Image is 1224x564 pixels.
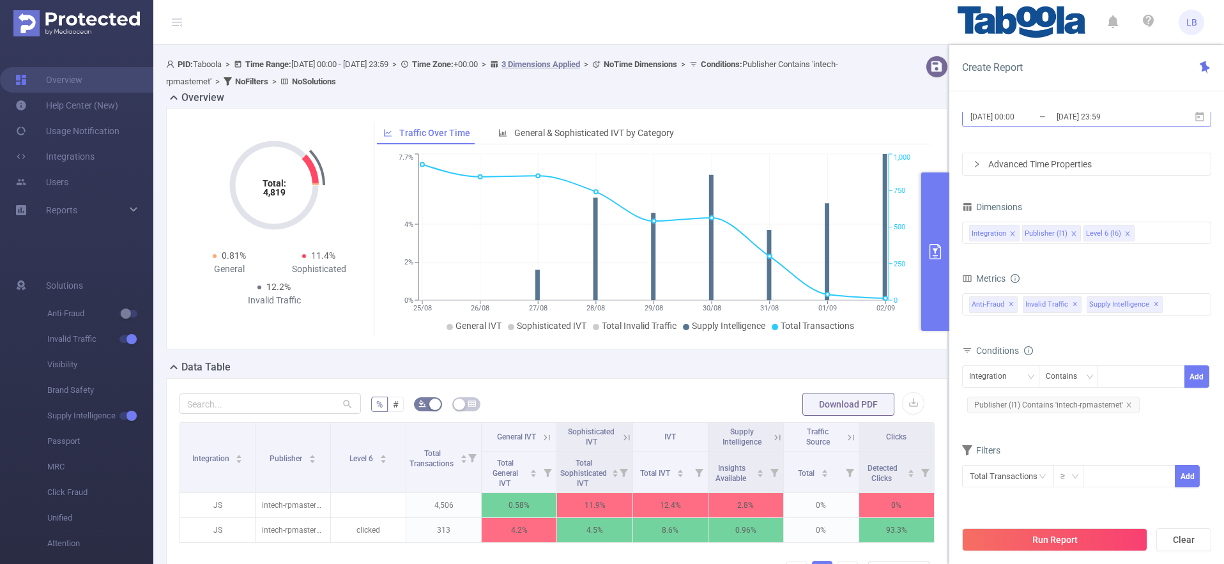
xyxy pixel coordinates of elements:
[399,128,470,138] span: Traffic Over Time
[967,397,1140,413] span: Publisher (l1) Contains 'intech-rpmasternet'
[268,77,280,86] span: >
[46,197,77,223] a: Reports
[418,400,426,408] i: icon: bg-colors
[235,77,268,86] b: No Filters
[580,59,592,69] span: >
[859,493,934,517] p: 0%
[455,321,501,331] span: General IVT
[404,259,413,267] tspan: 2%
[181,360,231,375] h2: Data Table
[969,366,1016,387] div: Integration
[612,468,619,471] i: icon: caret-up
[530,468,537,471] i: icon: caret-up
[1126,402,1132,408] i: icon: close
[708,518,783,542] p: 0.96%
[412,59,454,69] b: Time Zone:
[256,518,330,542] p: intech-rpmasternet
[497,432,536,441] span: General IVT
[677,468,684,475] div: Sort
[908,472,915,476] i: icon: caret-down
[633,518,708,542] p: 8.6%
[478,59,490,69] span: >
[471,304,489,312] tspan: 26/08
[756,468,764,475] div: Sort
[756,468,763,471] i: icon: caret-up
[539,452,556,492] i: Filter menu
[723,427,761,446] span: Supply Intelligence
[645,304,663,312] tspan: 29/08
[664,432,676,441] span: IVT
[784,518,859,542] p: 0%
[404,220,413,229] tspan: 4%
[309,453,316,457] i: icon: caret-up
[802,393,894,416] button: Download PDF
[604,59,677,69] b: No Time Dimensions
[806,427,830,446] span: Traffic Source
[908,468,915,471] i: icon: caret-up
[962,528,1147,551] button: Run Report
[765,452,783,492] i: Filter menu
[528,304,547,312] tspan: 27/08
[962,202,1022,212] span: Dimensions
[701,59,742,69] b: Conditions :
[15,118,119,144] a: Usage Notification
[406,493,481,517] p: 4,506
[15,144,95,169] a: Integrations
[868,464,898,483] span: Detected Clicks
[309,458,316,462] i: icon: caret-down
[1046,366,1086,387] div: Contains
[404,296,413,305] tspan: 0%
[270,454,304,463] span: Publisher
[677,472,684,476] i: icon: caret-down
[976,346,1033,356] span: Conditions
[962,61,1023,73] span: Create Report
[557,518,632,542] p: 4.5%
[514,128,674,138] span: General & Sophisticated IVT by Category
[615,452,632,492] i: Filter menu
[708,493,783,517] p: 2.8%
[821,468,828,471] i: icon: caret-up
[468,400,476,408] i: icon: table
[47,505,153,531] span: Unified
[1011,274,1020,283] i: icon: info-circle
[517,321,586,331] span: Sophisticated IVT
[383,128,392,137] i: icon: line-chart
[973,160,981,168] i: icon: right
[677,468,684,471] i: icon: caret-up
[784,493,859,517] p: 0%
[263,178,286,188] tspan: Total:
[46,273,83,298] span: Solutions
[1022,225,1081,241] li: Publisher (l1)
[461,458,468,462] i: icon: caret-down
[493,459,518,488] span: Total General IVT
[47,377,153,403] span: Brand Safety
[229,294,319,307] div: Invalid Traffic
[47,326,153,352] span: Invalid Traffic
[311,250,335,261] span: 11.4%
[821,472,828,476] i: icon: caret-down
[482,518,556,542] p: 4.2%
[611,468,619,475] div: Sort
[1154,297,1159,312] span: ✕
[463,423,481,492] i: Filter menu
[1071,231,1077,238] i: icon: close
[460,453,468,461] div: Sort
[380,453,387,457] i: icon: caret-up
[501,59,580,69] u: 3 Dimensions Applied
[969,225,1020,241] li: Integration
[530,468,537,475] div: Sort
[180,393,361,414] input: Search...
[916,452,934,492] i: Filter menu
[409,449,455,468] span: Total Transactions
[47,403,153,429] span: Supply Intelligence
[461,453,468,457] i: icon: caret-up
[166,60,178,68] i: icon: user
[557,493,632,517] p: 11.9%
[821,468,829,475] div: Sort
[380,458,387,462] i: icon: caret-down
[1186,10,1197,35] span: LB
[894,154,910,162] tspan: 1,000
[1156,528,1211,551] button: Clear
[309,453,316,461] div: Sort
[46,205,77,215] span: Reports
